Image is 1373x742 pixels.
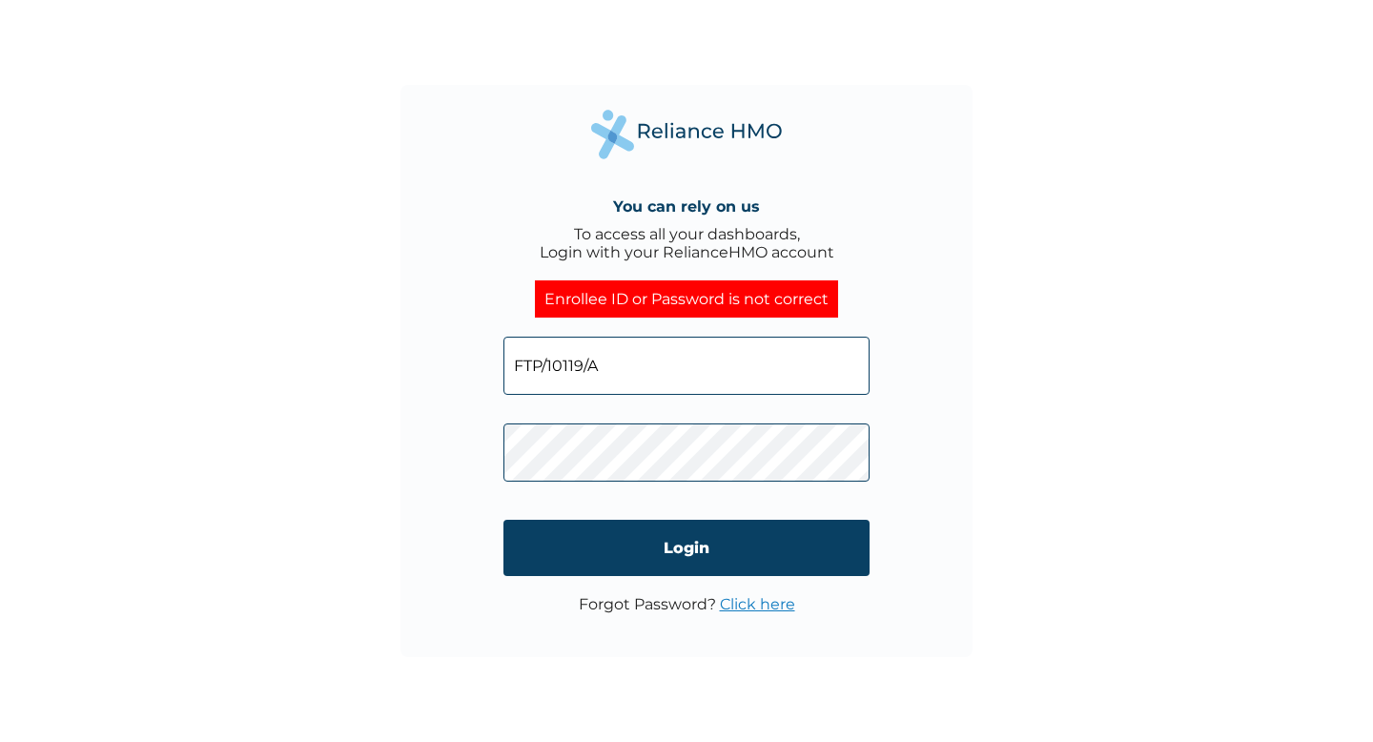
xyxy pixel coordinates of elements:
[540,225,834,261] div: To access all your dashboards, Login with your RelianceHMO account
[720,595,795,613] a: Click here
[503,520,870,576] input: Login
[503,337,870,395] input: Email address or HMO ID
[591,110,782,158] img: Reliance Health's Logo
[613,197,760,216] h4: You can rely on us
[579,595,795,613] p: Forgot Password?
[535,280,838,318] div: Enrollee ID or Password is not correct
